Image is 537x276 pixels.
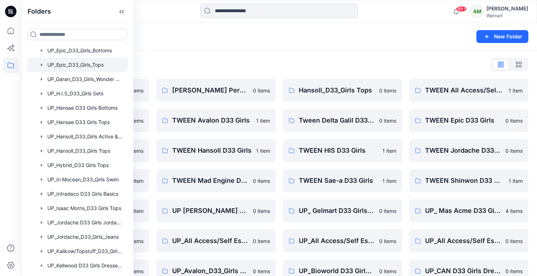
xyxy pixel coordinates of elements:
[283,229,402,252] a: UP_All Access/Self Esteem_D33_Girls Dresses0 items
[256,147,270,154] p: 1 item
[127,147,143,154] p: 2 items
[126,237,143,245] p: 0 items
[382,177,396,185] p: 1 item
[253,237,270,245] p: 0 items
[509,87,523,94] p: 1 item
[172,176,248,186] p: TWEEN Mad Engine D33 Girls
[129,207,143,215] p: 1 item
[283,109,402,132] a: Tween Delta Galil D33 Girls0 items
[505,117,523,124] p: 0 items
[382,147,396,154] p: 1 item
[425,206,501,216] p: UP_ Mas Acme D33 Girls Basics
[379,237,396,245] p: 0 items
[253,87,270,94] p: 0 items
[256,117,270,124] p: 1 item
[172,266,248,276] p: UP_Avalon_D33_Girls Tops & Bottoms
[379,267,396,275] p: 0 items
[409,139,528,162] a: TWEEN Jordache D33 Girls0 items
[172,115,251,125] p: TWEEN Avalon D33 Girls
[172,236,248,246] p: UP_All Access/Self Esteem_D33_Girls Bottoms
[486,13,528,18] div: Walmart
[299,236,375,246] p: UP_All Access/Self Esteem_D33_Girls Dresses
[253,177,270,185] p: 0 items
[253,207,270,215] p: 0 items
[126,117,143,124] p: 0 items
[509,177,523,185] p: 1 item
[299,146,378,156] p: TWEEN HIS D33 Girls
[283,79,402,102] a: Hansoll_D33_Girls Tops0 items
[425,85,504,95] p: TWEEN All Access/Self Esteem D33 Girls
[505,267,523,275] p: 0 items
[283,169,402,192] a: TWEEN Sae-a D33 Girls1 item
[425,176,504,186] p: TWEEN Shinwon D33 Girls
[425,266,501,276] p: UP_CAN D33 Girls Dresses
[283,199,402,222] a: UP_ Gelmart D33 Girls Basics0 items
[129,177,143,185] p: 1 item
[505,237,523,245] p: 0 items
[299,85,375,95] p: Hansoll_D33_Girls Tops
[456,6,467,12] span: 99+
[156,79,275,102] a: [PERSON_NAME] Personal Zone0 items
[379,207,396,215] p: 0 items
[299,176,378,186] p: TWEEN Sae-a D33 Girls
[253,267,270,275] p: 0 items
[126,267,143,275] p: 0 items
[425,236,501,246] p: UP_All Access/Self Esteem_D33_Girls Tops
[409,199,528,222] a: UP_ Mas Acme D33 Girls Basics4 items
[409,79,528,102] a: TWEEN All Access/Self Esteem D33 Girls1 item
[156,229,275,252] a: UP_All Access/Self Esteem_D33_Girls Bottoms0 items
[379,87,396,94] p: 0 items
[299,266,375,276] p: UP_Bioworld D33 Girls Basics
[126,87,143,94] p: 0 items
[409,169,528,192] a: TWEEN Shinwon D33 Girls1 item
[379,117,396,124] p: 0 items
[156,109,275,132] a: TWEEN Avalon D33 Girls1 item
[156,139,275,162] a: TWEEN Hansoll D33 Girls1 item
[172,85,248,95] p: [PERSON_NAME] Personal Zone
[156,199,275,222] a: UP [PERSON_NAME] D33 Girls Basics0 items
[486,4,528,13] div: [PERSON_NAME]
[505,207,523,215] p: 4 items
[283,139,402,162] a: TWEEN HIS D33 Girls1 item
[409,229,528,252] a: UP_All Access/Self Esteem_D33_Girls Tops0 items
[425,146,501,156] p: TWEEN Jordache D33 Girls
[299,206,375,216] p: UP_ Gelmart D33 Girls Basics
[425,115,501,125] p: TWEEN Epic D33 Girls
[299,115,375,125] p: Tween Delta Galil D33 Girls
[172,206,248,216] p: UP [PERSON_NAME] D33 Girls Basics
[471,5,484,18] div: AM
[409,109,528,132] a: TWEEN Epic D33 Girls0 items
[505,147,523,154] p: 0 items
[156,169,275,192] a: TWEEN Mad Engine D33 Girls0 items
[172,146,251,156] p: TWEEN Hansoll D33 Girls
[476,30,528,43] button: New Folder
